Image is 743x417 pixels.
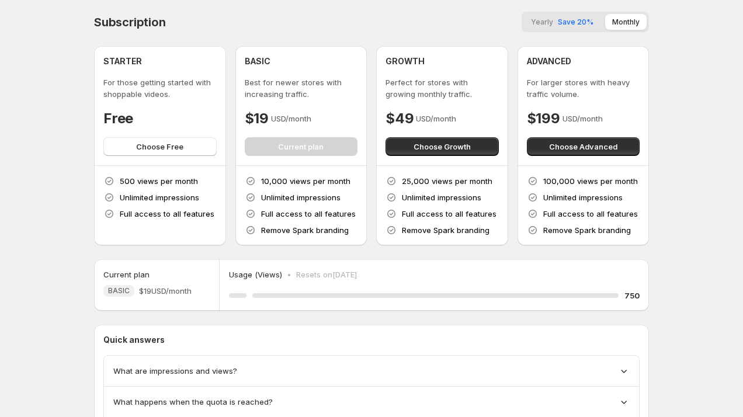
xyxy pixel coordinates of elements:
span: Save 20% [558,18,593,26]
p: Quick answers [103,334,640,346]
p: Resets on [DATE] [296,269,357,280]
p: Unlimited impressions [543,192,623,203]
h4: $19 [245,109,269,128]
p: Full access to all features [402,208,497,220]
p: For those getting started with shoppable videos. [103,77,217,100]
button: Choose Growth [386,137,499,156]
h4: ADVANCED [527,55,571,67]
p: USD/month [416,113,456,124]
p: 10,000 views per month [261,175,350,187]
span: Choose Advanced [549,141,617,152]
span: What are impressions and views? [113,365,237,377]
p: Full access to all features [543,208,638,220]
p: Full access to all features [261,208,356,220]
p: • [287,269,291,280]
p: Remove Spark branding [543,224,631,236]
p: 25,000 views per month [402,175,492,187]
span: Choose Free [136,141,183,152]
span: $19 USD/month [139,285,192,297]
button: Choose Free [103,137,217,156]
p: Unlimited impressions [402,192,481,203]
h4: $199 [527,109,560,128]
span: Choose Growth [414,141,471,152]
h4: Free [103,109,133,128]
span: What happens when the quota is reached? [113,396,273,408]
h5: 750 [624,290,640,301]
h4: $49 [386,109,414,128]
p: Remove Spark branding [261,224,349,236]
p: 500 views per month [120,175,198,187]
h5: Current plan [103,269,150,280]
p: Unlimited impressions [120,192,199,203]
p: 100,000 views per month [543,175,638,187]
p: Remove Spark branding [402,224,489,236]
span: BASIC [108,286,130,296]
button: Monthly [605,14,647,30]
button: Choose Advanced [527,137,640,156]
p: USD/month [563,113,603,124]
span: Yearly [531,18,553,26]
h4: Subscription [94,15,166,29]
h4: GROWTH [386,55,425,67]
p: Best for newer stores with increasing traffic. [245,77,358,100]
p: USD/month [271,113,311,124]
h4: BASIC [245,55,270,67]
p: Full access to all features [120,208,214,220]
button: YearlySave 20% [524,14,600,30]
p: Usage (Views) [229,269,282,280]
p: Unlimited impressions [261,192,341,203]
h4: STARTER [103,55,142,67]
p: Perfect for stores with growing monthly traffic. [386,77,499,100]
p: For larger stores with heavy traffic volume. [527,77,640,100]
